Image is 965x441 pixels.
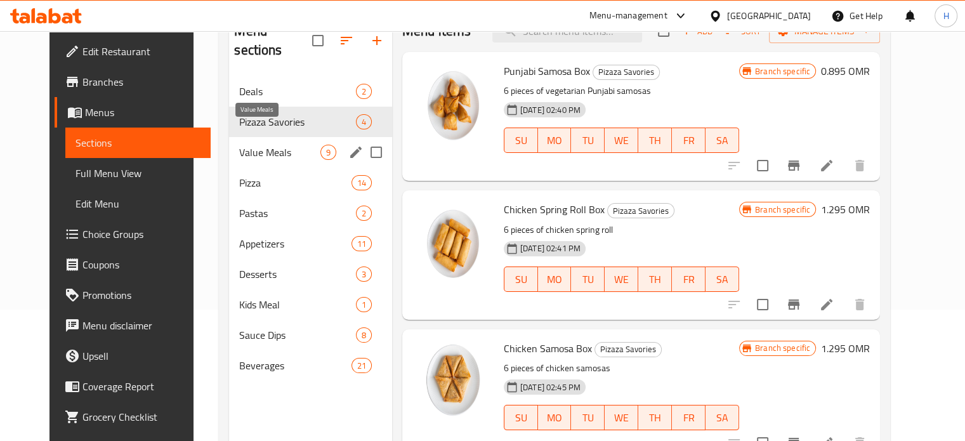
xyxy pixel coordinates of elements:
span: SU [509,409,533,427]
span: 21 [352,360,371,372]
a: Menus [55,97,211,128]
span: Pizaza Savories [593,65,659,79]
button: MO [538,405,572,430]
span: Manage items [779,23,870,39]
button: Branch-specific-item [778,150,809,181]
button: SA [706,405,739,430]
span: Pizaza Savories [239,114,355,129]
button: edit [346,143,365,162]
span: H [943,9,949,23]
span: 3 [357,268,371,280]
a: Menu disclaimer [55,310,211,341]
span: Branch specific [750,65,815,77]
div: items [351,236,372,251]
span: 8 [357,329,371,341]
span: TU [576,270,600,289]
span: TU [576,131,600,150]
span: Select to update [749,152,776,179]
div: items [320,145,336,160]
img: Chicken Samosa Box [412,339,494,421]
span: Pizaza Savories [608,204,674,218]
a: Choice Groups [55,219,211,249]
div: Pizaza Savories [594,342,662,357]
span: SA [711,131,734,150]
span: Promotions [82,287,200,303]
span: SU [509,131,533,150]
h6: 1.295 OMR [821,201,870,218]
span: 2 [357,207,371,220]
div: items [356,206,372,221]
p: 6 pieces of chicken samosas [504,360,739,376]
span: MO [543,270,567,289]
button: WE [605,267,638,292]
button: SU [504,267,538,292]
span: Coverage Report [82,379,200,394]
div: Kids Meal1 [229,289,391,320]
h6: 1.295 OMR [821,339,870,357]
a: Sections [65,128,211,158]
div: Pizaza Savories [593,65,660,80]
span: Upsell [82,348,200,364]
a: Full Menu View [65,158,211,188]
a: Edit Restaurant [55,36,211,67]
button: SU [504,128,538,153]
div: items [351,358,372,373]
span: Select all sections [305,27,331,54]
span: MO [543,131,567,150]
button: SU [504,405,538,430]
span: Pizaza Savories [595,342,661,357]
div: Beverages21 [229,350,391,381]
span: SA [711,270,734,289]
a: Edit Menu [65,188,211,219]
button: SA [706,267,739,292]
div: Appetizers11 [229,228,391,259]
span: Branches [82,74,200,89]
span: 2 [357,86,371,98]
button: FR [672,267,706,292]
div: Desserts3 [229,259,391,289]
div: items [356,267,372,282]
button: TH [638,128,672,153]
span: 14 [352,177,371,189]
span: Sauce Dips [239,327,355,343]
span: Pizza [239,175,351,190]
span: FR [677,270,700,289]
span: Kids Meal [239,297,355,312]
span: 4 [357,116,371,128]
span: Chicken Spring Roll Box [504,200,605,219]
button: WE [605,405,638,430]
div: Menu-management [589,8,667,23]
span: Beverages [239,358,351,373]
button: FR [672,405,706,430]
div: Value Meals9edit [229,137,391,168]
nav: Menu sections [229,71,391,386]
span: 9 [321,147,336,159]
span: 1 [357,299,371,311]
span: TH [643,270,667,289]
span: Coupons [82,257,200,272]
div: Pizaza Savories4 [229,107,391,137]
span: Deals [239,84,355,99]
a: Grocery Checklist [55,402,211,432]
p: 6 pieces of vegetarian Punjabi samosas [504,83,739,99]
div: items [356,297,372,312]
a: Upsell [55,341,211,371]
span: Choice Groups [82,227,200,242]
span: FR [677,131,700,150]
img: Punjabi Samosa Box [412,62,494,143]
span: SA [711,409,734,427]
button: FR [672,128,706,153]
span: Desserts [239,267,355,282]
span: Value Meals [239,145,320,160]
div: [GEOGRAPHIC_DATA] [727,9,811,23]
span: TU [576,409,600,427]
span: [DATE] 02:41 PM [515,242,586,254]
span: Edit Restaurant [82,44,200,59]
span: Menus [85,105,200,120]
